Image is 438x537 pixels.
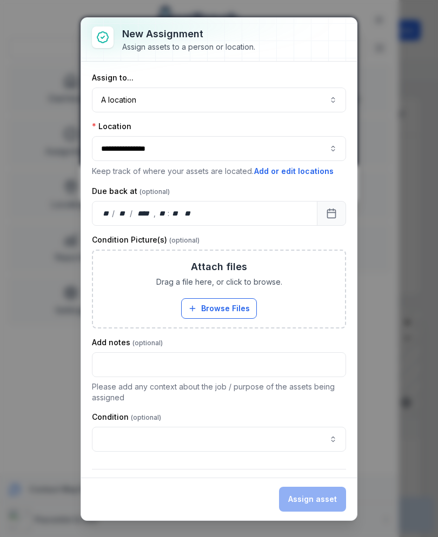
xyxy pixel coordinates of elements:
[122,26,255,42] h3: New assignment
[101,208,112,219] div: day,
[191,259,247,274] h3: Attach files
[181,298,257,319] button: Browse Files
[122,42,255,52] div: Assign assets to a person or location.
[134,208,154,219] div: year,
[254,165,334,177] button: Add or edit locations
[92,381,346,403] p: Please add any context about the job / purpose of the assets being assigned
[130,208,134,219] div: /
[157,208,168,219] div: hour,
[92,186,170,197] label: Due back at
[170,208,181,219] div: minute,
[182,208,194,219] div: am/pm,
[92,88,346,112] button: A location
[92,234,200,245] label: Condition Picture(s)
[168,208,170,219] div: :
[317,201,346,226] button: Calendar
[154,208,157,219] div: ,
[156,277,282,287] span: Drag a file here, or click to browse.
[92,121,131,132] label: Location
[112,208,116,219] div: /
[92,72,134,83] label: Assign to...
[92,412,161,422] label: Condition
[92,337,163,348] label: Add notes
[92,165,346,177] p: Keep track of where your assets are located.
[116,208,130,219] div: month,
